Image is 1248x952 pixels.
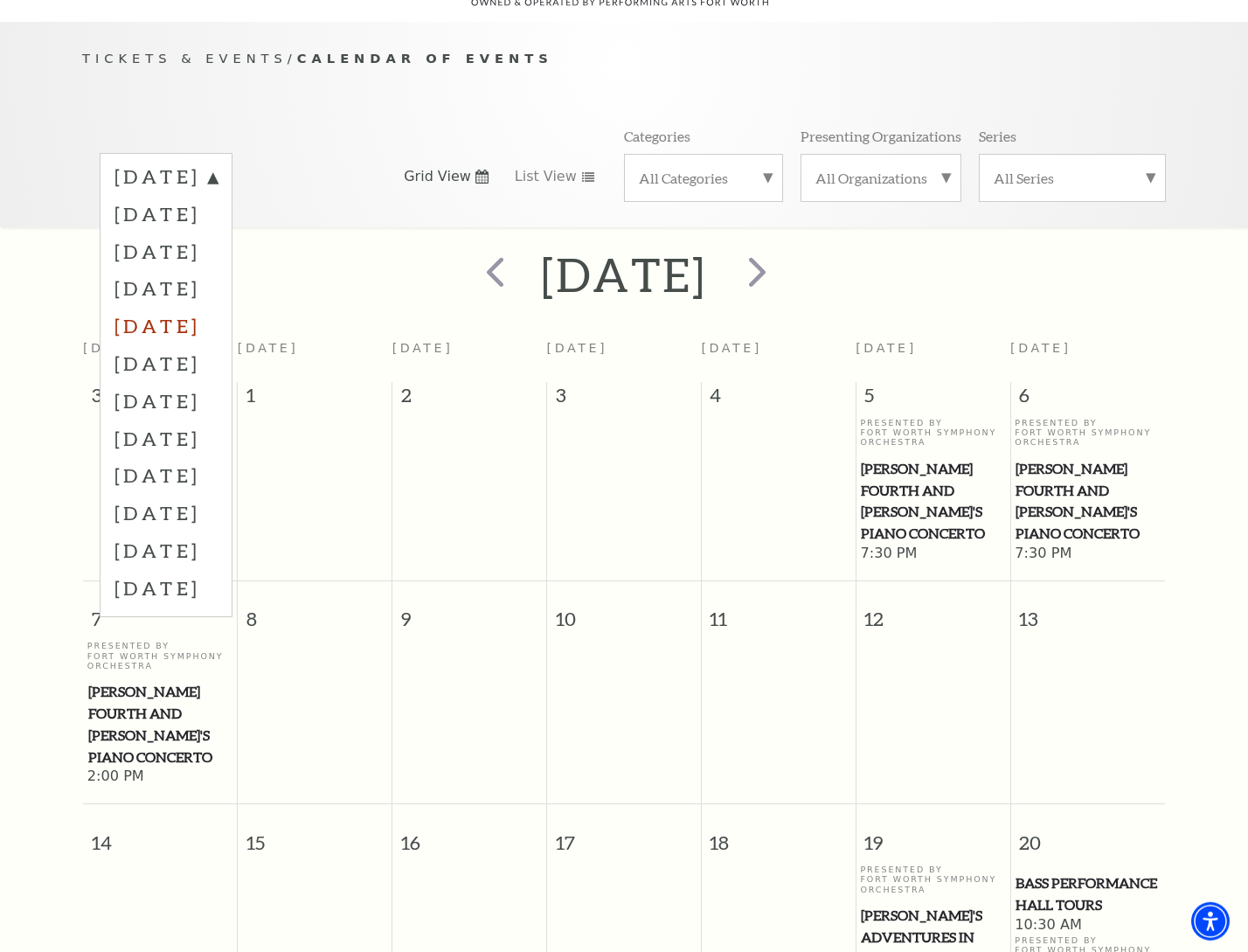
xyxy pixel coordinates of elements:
div: Accessibility Menu [1191,902,1230,941]
span: [DATE] [547,341,608,355]
span: [PERSON_NAME] Fourth and [PERSON_NAME]'s Piano Concerto [88,681,232,768]
span: [PERSON_NAME] Fourth and [PERSON_NAME]'s Piano Concerto [861,458,1004,545]
label: [DATE] [114,420,218,457]
p: / [82,48,1166,70]
p: Presented By Fort Worth Symphony Orchestra [1015,418,1161,448]
button: prev [461,244,524,306]
span: 11 [702,581,856,642]
label: [DATE] [114,307,218,344]
span: 13 [1011,581,1165,642]
span: List View [515,167,577,186]
span: 14 [83,804,237,865]
span: 8 [238,581,392,642]
label: [DATE] [114,456,218,494]
span: [PERSON_NAME] Fourth and [PERSON_NAME]'s Piano Concerto [1016,458,1160,545]
h2: [DATE] [541,247,706,302]
span: 10 [547,581,701,642]
label: All Categories [639,169,768,187]
span: 4 [702,382,856,417]
p: Presented By Fort Worth Symphony Orchestra [860,865,1005,894]
span: 5 [856,382,1010,417]
p: Presented By Fort Worth Symphony Orchestra [860,418,1005,448]
span: [DATE] [392,341,454,355]
p: Presenting Organizations [801,127,961,145]
span: 31 [83,382,237,417]
label: All Organizations [815,169,946,187]
span: 7 [83,581,237,642]
label: [DATE] [114,233,218,270]
span: 3 [547,382,701,417]
span: 7:30 PM [860,545,1005,564]
label: [DATE] [114,163,218,195]
span: Tickets & Events [82,51,288,66]
span: 10:30 AM [1015,916,1161,935]
label: All Series [994,169,1151,187]
span: 17 [547,804,701,865]
span: Grid View [404,167,471,186]
label: [DATE] [114,344,218,382]
span: 6 [1011,382,1165,417]
span: 7:30 PM [1015,545,1161,564]
p: Series [979,127,1016,145]
span: 19 [856,804,1010,865]
span: 12 [856,581,1010,642]
label: [DATE] [114,569,218,607]
label: [DATE] [114,269,218,307]
button: next [724,244,787,306]
span: 1 [238,382,392,417]
span: 2 [392,382,546,417]
label: [DATE] [114,494,218,532]
label: [DATE] [114,382,218,420]
label: [DATE] [114,532,218,569]
span: [DATE] [238,341,299,355]
span: [DATE] [1010,341,1071,355]
span: 20 [1011,804,1165,865]
p: Presented By Fort Worth Symphony Orchestra [87,641,233,671]
span: [DATE] [701,341,762,355]
label: [DATE] [114,195,218,233]
span: [DATE] [856,341,917,355]
span: Bass Performance Hall Tours [1016,872,1160,915]
span: 15 [238,804,392,865]
p: Categories [624,127,690,145]
span: 18 [702,804,856,865]
span: 2:00 PM [87,768,233,787]
span: [DATE] [83,341,144,355]
span: 9 [392,581,546,642]
span: Calendar of Events [297,51,553,66]
span: 16 [392,804,546,865]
